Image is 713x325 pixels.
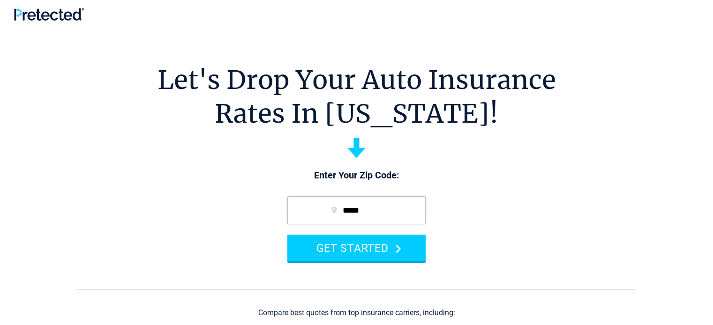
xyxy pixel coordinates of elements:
div: Compare best quotes from top insurance carriers, including: [258,309,455,317]
p: Enter Your Zip Code: [278,169,435,182]
input: zip code [287,196,426,224]
h1: Let's Drop Your Auto Insurance Rates In [US_STATE]! [158,63,556,131]
button: GET STARTED [287,235,426,261]
img: Pretected Logo [14,8,84,21]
